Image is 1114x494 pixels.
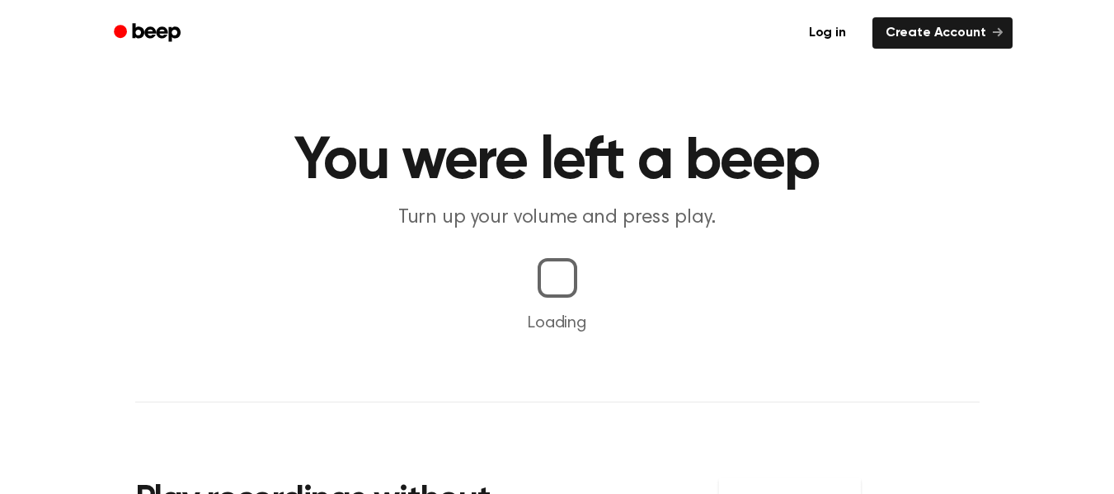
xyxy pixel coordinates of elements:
[872,17,1013,49] a: Create Account
[135,132,980,191] h1: You were left a beep
[792,14,863,52] a: Log in
[241,205,874,232] p: Turn up your volume and press play.
[102,17,195,49] a: Beep
[20,311,1094,336] p: Loading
